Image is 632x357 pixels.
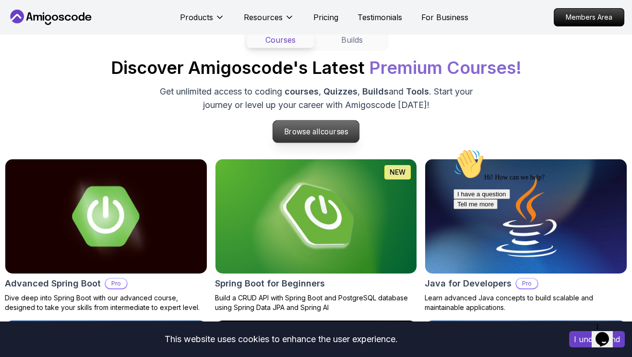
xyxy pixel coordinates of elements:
[421,12,468,23] a: For Business
[4,54,48,64] button: Tell me more
[369,57,522,78] span: Premium Courses!
[4,4,177,64] div: 👋Hi! How can we help?I have a questionTell me more
[321,127,348,136] span: courses
[215,159,417,274] img: Spring Boot for Beginners card
[554,9,624,26] p: Members Area
[273,120,359,143] a: Browse allcourses
[425,277,512,290] h2: Java for Developers
[313,12,338,23] a: Pricing
[390,167,405,177] p: NEW
[244,12,294,31] button: Resources
[425,159,627,274] img: Java for Developers card
[5,159,207,312] a: Advanced Spring Boot cardAdvanced Spring BootProDive deep into Spring Boot with our advanced cour...
[323,86,358,96] span: Quizzes
[425,159,627,312] a: Java for Developers cardJava for DevelopersProLearn advanced Java concepts to build scalable and ...
[425,293,627,312] p: Learn advanced Java concepts to build scalable and maintainable applications.
[318,32,386,48] button: Builds
[554,8,624,26] a: Members Area
[155,85,477,112] p: Get unlimited access to coding , , and . Start your journey or level up your career with Amigosco...
[247,32,314,48] button: Courses
[180,12,213,23] p: Products
[450,145,622,314] iframe: chat widget
[273,120,359,143] p: Browse all
[358,12,402,23] a: Testimonials
[4,4,35,35] img: :wave:
[362,86,389,96] span: Builds
[215,293,417,312] p: Build a CRUD API with Spring Boot and PostgreSQL database using Spring Data JPA and Spring AI
[4,44,60,54] button: I have a question
[111,58,522,77] h2: Discover Amigoscode's Latest
[180,12,225,31] button: Products
[244,12,283,23] p: Resources
[5,159,207,274] img: Advanced Spring Boot card
[215,277,325,290] h2: Spring Boot for Beginners
[4,29,95,36] span: Hi! How can we help?
[106,279,127,288] p: Pro
[215,159,417,312] a: Spring Boot for Beginners cardNEWSpring Boot for BeginnersBuild a CRUD API with Spring Boot and P...
[7,329,555,350] div: This website uses cookies to enhance the user experience.
[569,331,625,347] button: Accept cookies
[5,277,101,290] h2: Advanced Spring Boot
[406,86,429,96] span: Tools
[285,86,319,96] span: courses
[592,319,622,347] iframe: chat widget
[5,293,207,312] p: Dive deep into Spring Boot with our advanced course, designed to take your skills from intermedia...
